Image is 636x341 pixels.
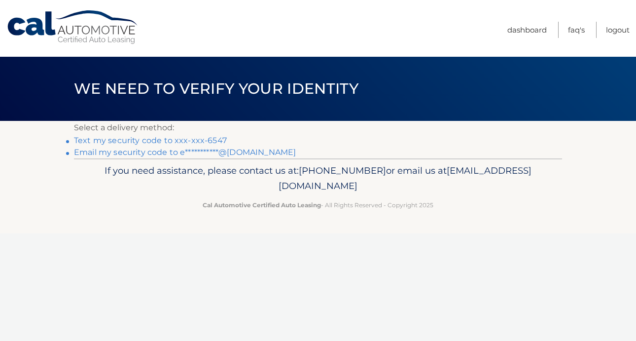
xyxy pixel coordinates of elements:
[568,22,585,38] a: FAQ's
[74,121,562,135] p: Select a delivery method:
[74,79,358,98] span: We need to verify your identity
[80,163,556,194] p: If you need assistance, please contact us at: or email us at
[6,10,140,45] a: Cal Automotive
[74,136,227,145] a: Text my security code to xxx-xxx-6547
[203,201,321,209] strong: Cal Automotive Certified Auto Leasing
[299,165,386,176] span: [PHONE_NUMBER]
[606,22,630,38] a: Logout
[80,200,556,210] p: - All Rights Reserved - Copyright 2025
[507,22,547,38] a: Dashboard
